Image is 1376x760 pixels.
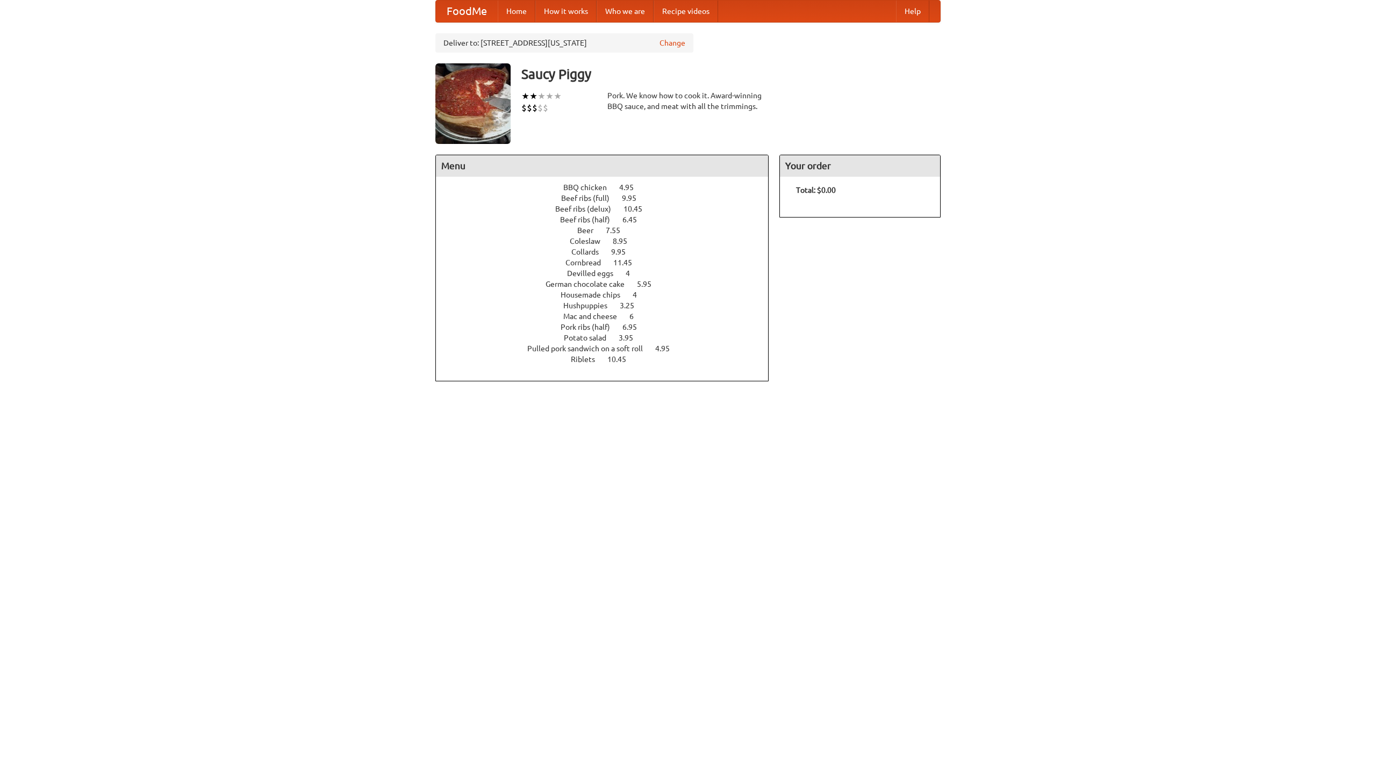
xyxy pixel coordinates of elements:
div: Pork. We know how to cook it. Award-winning BBQ sauce, and meat with all the trimmings. [607,90,769,112]
img: angular.jpg [435,63,511,144]
span: Mac and cheese [563,312,628,321]
span: German chocolate cake [546,280,635,288]
b: Total: $0.00 [796,186,836,194]
li: ★ [537,90,546,102]
span: Hushpuppies [563,301,618,310]
a: Change [660,38,685,48]
a: German chocolate cake 5.95 [546,280,671,288]
a: Coleslaw 8.95 [570,237,647,245]
a: Riblets 10.45 [571,355,646,364]
div: Deliver to: [STREET_ADDRESS][US_STATE] [435,33,693,53]
span: BBQ chicken [563,183,618,192]
span: Beef ribs (full) [561,194,620,202]
span: Housemade chips [561,291,631,299]
a: BBQ chicken 4.95 [563,183,654,192]
li: $ [527,102,532,114]
span: Beef ribs (delux) [555,205,622,213]
a: Mac and cheese 6 [563,312,654,321]
span: Coleslaw [570,237,611,245]
a: Beer 7.55 [577,226,640,235]
span: Pulled pork sandwich on a soft roll [527,344,654,353]
span: 4.95 [619,183,644,192]
span: 6.45 [622,215,648,224]
span: 6 [629,312,644,321]
a: Cornbread 11.45 [565,258,652,267]
a: Devilled eggs 4 [567,269,650,278]
a: Hushpuppies 3.25 [563,301,654,310]
span: 4 [626,269,641,278]
span: Devilled eggs [567,269,624,278]
a: Beef ribs (delux) 10.45 [555,205,662,213]
a: Home [498,1,535,22]
span: 5.95 [637,280,662,288]
span: 3.25 [620,301,645,310]
span: 10.45 [623,205,653,213]
span: 4 [633,291,648,299]
span: 6.95 [622,323,648,331]
a: Beef ribs (half) 6.45 [560,215,657,224]
li: ★ [521,90,529,102]
span: Potato salad [564,334,617,342]
span: 4.95 [655,344,680,353]
span: Pork ribs (half) [561,323,621,331]
a: Potato salad 3.95 [564,334,653,342]
li: $ [543,102,548,114]
span: 9.95 [611,248,636,256]
a: Recipe videos [654,1,718,22]
span: Beer [577,226,604,235]
a: Pork ribs (half) 6.95 [561,323,657,331]
a: Pulled pork sandwich on a soft roll 4.95 [527,344,690,353]
li: ★ [529,90,537,102]
li: ★ [546,90,554,102]
a: FoodMe [436,1,498,22]
a: Help [896,1,929,22]
span: 7.55 [606,226,631,235]
a: How it works [535,1,597,22]
span: Collards [571,248,610,256]
span: Cornbread [565,258,612,267]
span: Beef ribs (half) [560,215,621,224]
span: 8.95 [613,237,638,245]
li: $ [537,102,543,114]
h4: Menu [436,155,768,177]
h4: Your order [780,155,940,177]
li: $ [532,102,537,114]
span: Riblets [571,355,606,364]
a: Beef ribs (full) 9.95 [561,194,656,202]
h3: Saucy Piggy [521,63,941,85]
span: 3.95 [619,334,644,342]
li: $ [521,102,527,114]
a: Collards 9.95 [571,248,646,256]
span: 11.45 [613,258,643,267]
span: 9.95 [622,194,647,202]
a: Who we are [597,1,654,22]
span: 10.45 [607,355,637,364]
a: Housemade chips 4 [561,291,657,299]
li: ★ [554,90,562,102]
